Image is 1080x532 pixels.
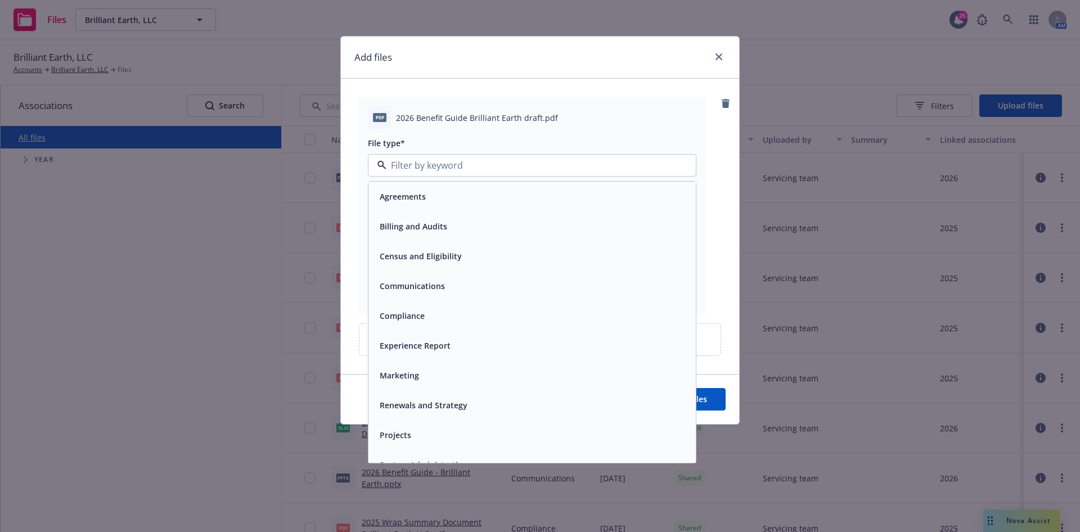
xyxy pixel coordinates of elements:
button: Renewals and Strategy [380,399,467,411]
button: Marketing [380,369,419,381]
span: File type* [368,138,405,148]
button: Compliance [380,310,425,322]
button: System Administration [380,459,468,471]
h1: Add files [354,50,392,65]
a: close [712,50,726,64]
span: pdf [373,113,386,121]
a: remove [719,97,732,110]
div: Upload new files [359,323,721,356]
button: Communications [380,280,445,292]
button: Billing and Audits [380,220,447,232]
span: 2026 Benefit Guide Brilliant Earth draft.pdf [396,112,558,124]
button: Agreements [380,191,426,202]
button: Projects [380,429,411,441]
button: Census and Eligibility [380,250,462,262]
input: Filter by keyword [386,159,673,172]
button: Experience Report [380,340,451,351]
